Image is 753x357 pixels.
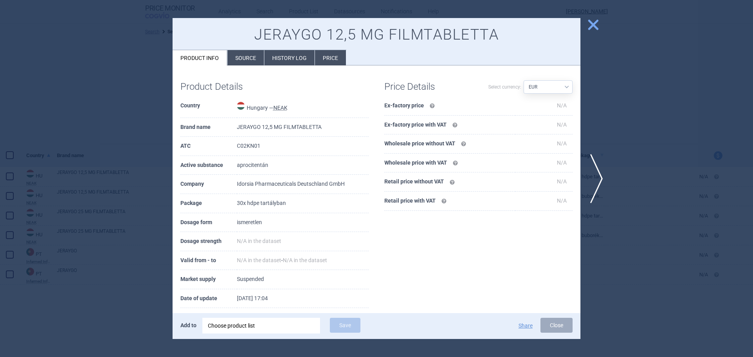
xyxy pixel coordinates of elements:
[237,308,369,327] td: [DATE]
[557,102,567,109] span: N/A
[180,156,237,175] th: Active substance
[384,96,515,116] th: Ex-factory price
[237,156,369,175] td: aprocitentán
[208,318,315,333] div: Choose product list
[384,192,515,211] th: Retail price with VAT
[180,308,237,327] th: Included from
[518,323,533,328] button: Share
[180,26,573,44] h1: JERAYGO 12,5 MG FILMTABLETTA
[180,318,196,333] p: Add to
[180,289,237,308] th: Date of update
[384,116,515,135] th: Ex-factory price with VAT
[384,81,478,92] h1: Price Details
[264,50,315,65] li: History log
[237,96,369,118] td: Hungary —
[557,121,567,128] span: N/A
[237,251,369,270] td: -
[180,137,237,156] th: ATC
[180,81,275,92] h1: Product Details
[237,238,281,244] span: N/A in the dataset
[540,318,573,333] button: Close
[180,213,237,232] th: Dosage form
[283,257,327,263] span: N/A in the dataset
[237,270,369,289] td: Suspended
[557,140,567,147] span: N/A
[180,194,237,213] th: Package
[237,175,369,194] td: Idorsia Pharmaceuticals Deutschland GmbH
[237,257,281,263] span: N/A in the dataset
[180,270,237,289] th: Market supply
[237,118,369,137] td: JERAYGO 12,5 MG FILMTABLETTA
[384,134,515,154] th: Wholesale price without VAT
[202,318,320,333] div: Choose product list
[237,213,369,232] td: ismeretlen
[180,96,237,118] th: Country
[237,194,369,213] td: 30x hdpe tartályban
[384,154,515,173] th: Wholesale price with VAT
[180,232,237,251] th: Dosage strength
[180,118,237,137] th: Brand name
[237,102,245,110] img: Hungary
[488,80,521,94] label: Select currency:
[557,178,567,185] span: N/A
[237,137,369,156] td: C02KN01
[273,105,287,111] abbr: NEAK — PUPHA database published by the National Health Insurance Fund of Hungary.
[384,172,515,192] th: Retail price without VAT
[557,198,567,204] span: N/A
[557,159,567,166] span: N/A
[315,50,346,65] li: Price
[173,50,227,65] li: Product info
[237,289,369,308] td: [DATE] 17:04
[227,50,264,65] li: Source
[330,318,360,333] button: Save
[180,251,237,270] th: Valid from - to
[180,175,237,194] th: Company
